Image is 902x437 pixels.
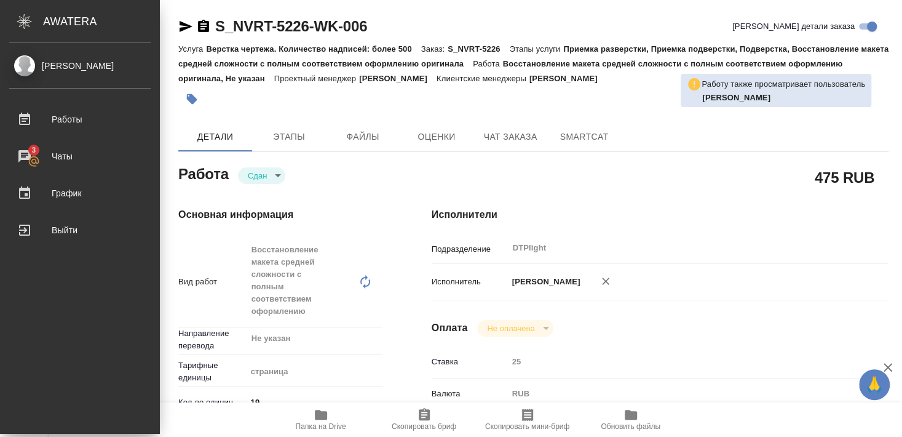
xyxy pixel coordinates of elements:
[178,396,247,409] p: Кол-во единиц
[178,44,206,54] p: Услуга
[702,78,865,90] p: Работу также просматривает пользователь
[274,74,359,83] p: Проектный менеджер
[178,162,229,184] h2: Работа
[373,403,476,437] button: Скопировать бриф
[508,353,850,371] input: Пустое поле
[3,215,157,246] a: Выйти
[437,74,529,83] p: Клиентские менеджеры
[247,361,382,382] div: страница
[529,74,607,83] p: [PERSON_NAME]
[432,388,508,400] p: Валюта
[259,129,318,145] span: Этапы
[359,74,437,83] p: [PERSON_NAME]
[421,44,448,54] p: Заказ:
[392,422,456,431] span: Скопировать бриф
[215,18,367,34] a: S_NVRT-5226-WK-006
[9,221,151,239] div: Выйти
[178,86,205,113] button: Добавить тэг
[43,9,160,34] div: AWATERA
[3,104,157,135] a: Работы
[178,59,842,83] p: Восстановление макета средней сложности с полным соответствием оформлению оригинала, Не указан
[432,243,508,255] p: Подразделение
[864,372,885,398] span: 🙏
[3,178,157,209] a: График
[9,147,151,166] div: Чаты
[477,320,553,337] div: Сдан
[601,422,660,431] span: Обновить файлы
[732,20,855,33] span: [PERSON_NAME] детали заказа
[178,19,193,34] button: Скопировать ссылку для ЯМессенджера
[476,403,579,437] button: Скопировать мини-бриф
[485,422,569,431] span: Скопировать мини-бриф
[178,327,247,352] p: Направление перевода
[178,276,247,288] p: Вид работ
[510,44,564,54] p: Этапы услуги
[196,19,211,34] button: Скопировать ссылку
[815,167,874,188] h2: 475 RUB
[269,403,373,437] button: Папка на Drive
[555,129,614,145] span: SmartCat
[483,323,538,334] button: Не оплачена
[432,356,508,368] p: Ставка
[702,92,865,104] p: Грабко Мария
[473,59,503,68] p: Работа
[178,207,382,222] h4: Основная информация
[244,170,271,181] button: Сдан
[296,422,346,431] span: Папка на Drive
[24,144,43,156] span: 3
[859,369,890,400] button: 🙏
[206,44,421,54] p: Верстка чертежа. Количество надписей: более 500
[579,403,682,437] button: Обновить файлы
[508,383,850,404] div: RUB
[448,44,509,54] p: S_NVRT-5226
[592,268,619,295] button: Удалить исполнителя
[9,59,151,73] div: [PERSON_NAME]
[247,393,382,411] input: ✎ Введи что-нибудь
[3,141,157,172] a: 3Чаты
[178,44,888,68] p: Приемка разверстки, Приемка подверстки, Подверстка, Восстановление макета средней сложности с пол...
[508,276,580,288] p: [PERSON_NAME]
[702,93,770,102] b: [PERSON_NAME]
[432,276,508,288] p: Исполнитель
[178,359,247,384] p: Тарифные единицы
[481,129,540,145] span: Чат заказа
[9,110,151,129] div: Работы
[407,129,466,145] span: Оценки
[432,321,468,335] h4: Оплата
[9,184,151,202] div: График
[186,129,245,145] span: Детали
[432,207,888,222] h4: Исполнители
[238,167,285,184] div: Сдан
[333,129,392,145] span: Файлы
